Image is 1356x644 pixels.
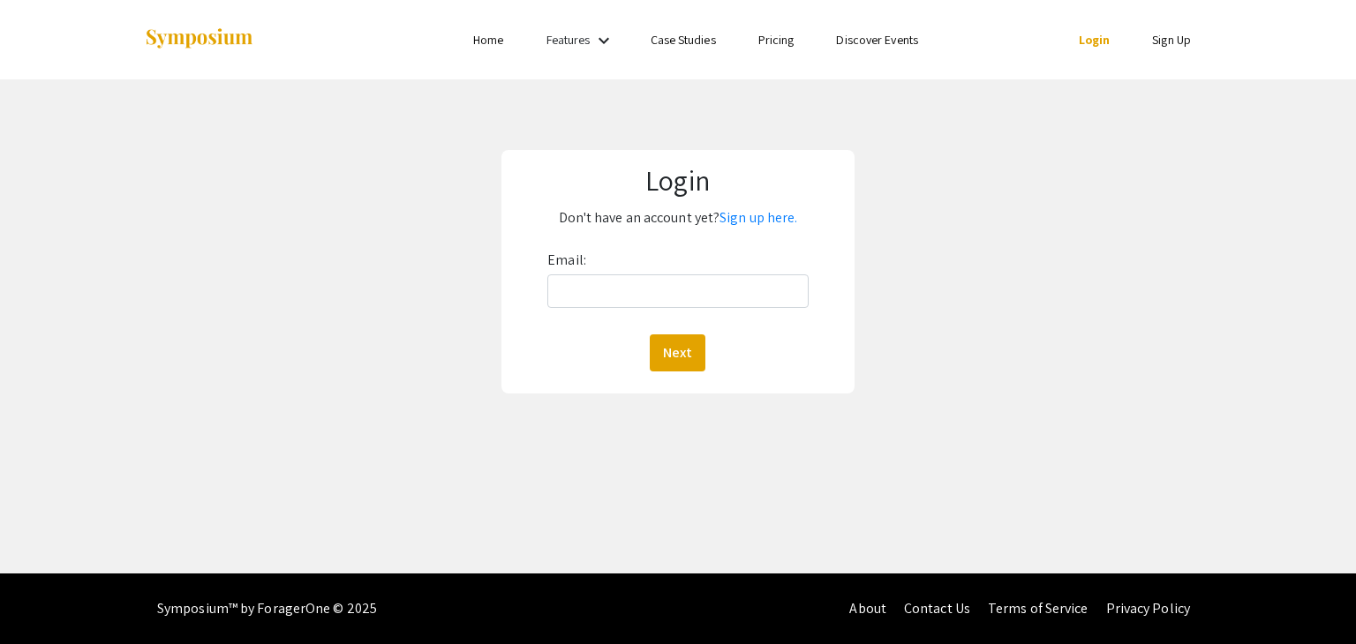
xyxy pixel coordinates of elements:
[546,32,591,48] a: Features
[515,204,840,232] p: Don't have an account yet?
[1079,32,1111,48] a: Login
[157,573,377,644] div: Symposium™ by ForagerOne © 2025
[144,27,254,51] img: Symposium by ForagerOne
[13,565,75,631] iframe: Chat
[515,163,840,197] h1: Login
[836,32,918,48] a: Discover Events
[650,334,705,371] button: Next
[849,599,886,618] a: About
[547,246,586,274] label: Email:
[651,32,716,48] a: Case Studies
[988,599,1089,618] a: Terms of Service
[593,30,614,51] mat-icon: Expand Features list
[473,32,503,48] a: Home
[1152,32,1191,48] a: Sign Up
[904,599,970,618] a: Contact Us
[1106,599,1190,618] a: Privacy Policy
[719,208,797,227] a: Sign up here.
[758,32,795,48] a: Pricing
